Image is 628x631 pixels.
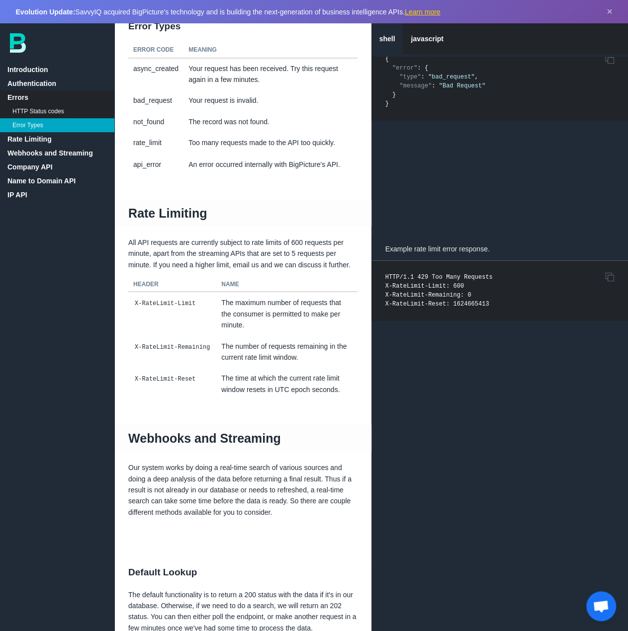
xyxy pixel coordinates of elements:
[403,23,451,54] a: javascript
[385,100,389,107] span: }
[385,273,493,307] code: HTTP/1.1 429 Too Many Requests X-RateLimit-Limit: 600 X-RateLimit-Remaining: 0 X-RateLimit-Reset:...
[421,74,425,80] span: :
[425,65,428,72] span: {
[114,555,371,589] h2: Default Lookup
[128,154,183,174] td: api_error
[183,58,357,90] td: Your request has been received. Try this request again in a few minutes.
[183,154,357,174] td: An error occurred internally with BigPicture's API.
[133,298,197,308] code: X-RateLimit-Limit
[183,111,357,132] td: The record was not found.
[216,367,357,399] td: The time at which the current rate limit window resets in UTC epoch seconds.
[10,33,26,53] img: bp-logo-B-teal.svg
[133,342,211,352] code: X-RateLimit-Remaining
[439,82,486,89] span: "Bad Request"
[128,111,183,132] td: not_found
[183,43,357,58] th: Meaning
[392,91,396,98] span: }
[128,90,183,111] td: bad_request
[216,292,357,335] td: The maximum number of requests that the consumer is permitted to make per minute.
[133,374,197,384] code: X-RateLimit-Reset
[432,82,435,89] span: :
[183,132,357,153] td: Too many requests made to the API too quickly.
[216,277,357,292] th: Name
[399,82,432,89] span: "message"
[405,8,441,16] a: Learn more
[371,23,403,54] a: shell
[399,74,421,80] span: "type"
[16,8,441,16] span: SavvyIQ acquired BigPicture's technology and is building the next-generation of business intellig...
[428,74,475,80] span: "bad_request"
[128,277,216,292] th: Header
[114,462,371,517] p: Our system works by doing a real-time search of various sources and doing a deep analysis of the ...
[16,8,76,16] strong: Evolution Update:
[607,6,613,17] button: Dismiss announcement
[114,424,371,451] h1: Webhooks and Streaming
[128,58,183,90] td: async_created
[114,237,371,270] p: All API requests are currently subject to rate limits of 600 requests per minute, apart from the ...
[392,65,417,72] span: "error"
[586,591,616,621] div: Open chat
[216,335,357,368] td: The number of requests remaining in the current rate limit window.
[114,199,371,226] h1: Rate Limiting
[417,65,421,72] span: :
[114,9,371,43] h2: Error Types
[183,90,357,111] td: Your request is invalid.
[385,56,389,63] span: {
[128,132,183,153] td: rate_limit
[128,43,183,58] th: Error Code
[475,74,478,80] span: ,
